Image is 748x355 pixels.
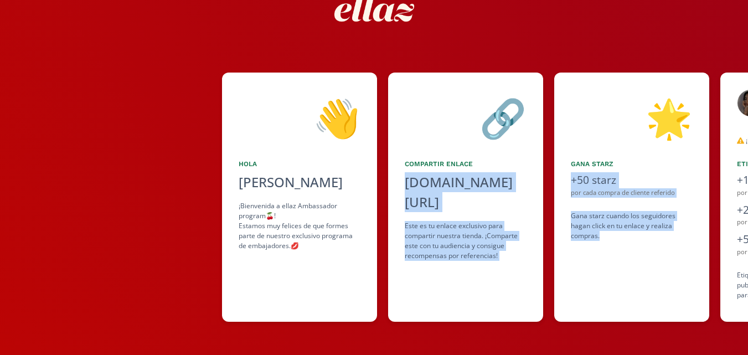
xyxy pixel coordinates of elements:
[239,172,360,192] div: [PERSON_NAME]
[405,172,527,212] div: [DOMAIN_NAME][URL]
[571,159,693,169] div: Gana starz
[405,89,527,146] div: 🔗
[571,172,693,188] div: +50 starz
[571,89,693,146] div: 🌟
[405,221,527,261] div: Este es tu enlace exclusivo para compartir nuestra tienda. ¡Comparte este con tu audiencia y cons...
[239,159,360,169] div: Hola
[571,211,693,241] div: Gana starz cuando los seguidores hagan click en tu enlace y realiza compras .
[405,159,527,169] div: Compartir Enlace
[239,89,360,146] div: 👋
[571,188,693,198] div: por cada compra de cliente referido
[239,201,360,251] div: ¡Bienvenida a ellaz Ambassador program🍒! Estamos muy felices de que formes parte de nuestro exclu...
